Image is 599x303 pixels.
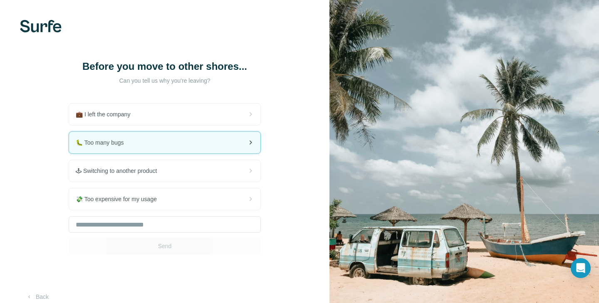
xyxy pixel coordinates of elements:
[571,258,591,278] div: Open Intercom Messenger
[76,138,131,147] span: 🐛 Too many bugs
[76,110,137,118] span: 💼 I left the company
[76,167,163,175] span: 🕹 Switching to another product
[82,60,248,73] h1: Before you move to other shores...
[82,76,248,85] p: Can you tell us why you're leaving?
[76,195,163,203] span: 💸 Too expensive for my usage
[20,20,62,32] img: Surfe's logo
